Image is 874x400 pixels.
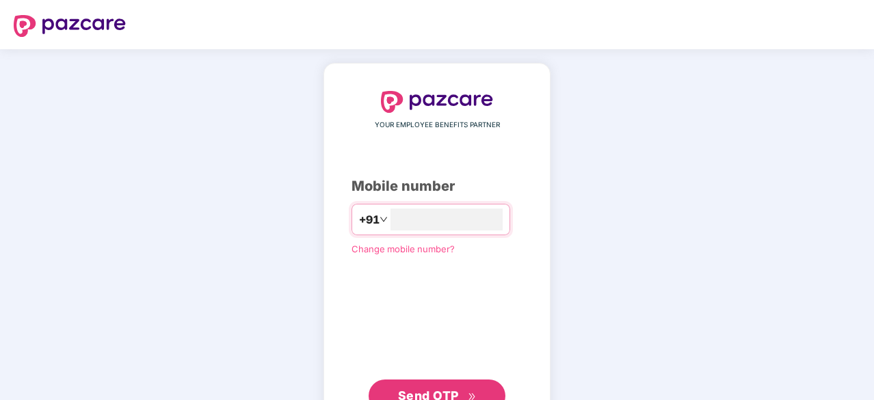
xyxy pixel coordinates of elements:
img: logo [14,15,126,37]
a: Change mobile number? [352,243,455,254]
span: YOUR EMPLOYEE BENEFITS PARTNER [375,120,500,131]
span: down [380,215,388,224]
div: Mobile number [352,176,522,197]
img: logo [381,91,493,113]
span: +91 [359,211,380,228]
